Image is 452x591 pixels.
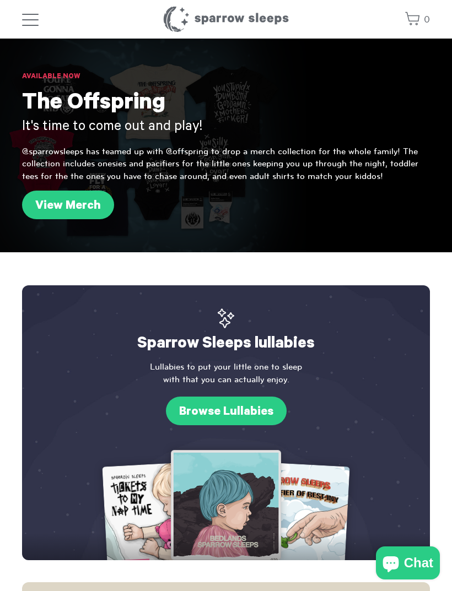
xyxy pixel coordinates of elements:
[22,118,430,137] h3: It's time to come out and play!
[44,361,408,386] p: Lullabies to put your little one to sleep
[22,145,430,182] p: @sparrowsleeps has teamed up with @offspring to drop a merch collection for the whole family! The...
[44,307,408,355] h2: Sparrow Sleeps lullabies
[405,8,430,32] a: 0
[22,91,430,118] h1: The Offspring
[373,546,443,582] inbox-online-store-chat: Shopify online store chat
[22,72,430,83] h6: Available Now
[22,191,114,219] a: View Merch
[163,6,289,33] h1: Sparrow Sleeps
[166,397,287,425] a: Browse Lullabies
[44,373,408,386] span: with that you can actually enjoy.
